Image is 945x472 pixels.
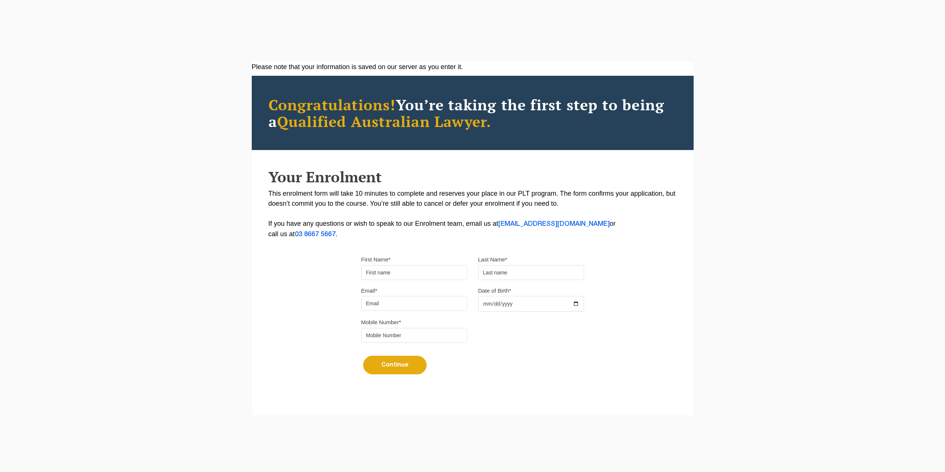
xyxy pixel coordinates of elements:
label: Mobile Number* [361,319,401,326]
label: First Name* [361,256,391,263]
button: Continue [363,356,427,374]
input: Mobile Number [361,328,467,343]
label: Email* [361,287,377,294]
input: Last name [478,265,584,280]
label: Date of Birth* [478,287,511,294]
input: First name [361,265,467,280]
label: Last Name* [478,256,507,263]
div: Please note that your information is saved on our server as you enter it. [252,62,694,72]
h2: Your Enrolment [268,169,677,185]
a: [EMAIL_ADDRESS][DOMAIN_NAME] [498,221,610,227]
h2: You’re taking the first step to being a [268,96,677,130]
span: Qualified Australian Lawyer. [277,111,492,131]
a: 03 8667 5667 [295,231,336,237]
span: Congratulations! [268,95,396,114]
input: Email [361,296,467,311]
p: This enrolment form will take 10 minutes to complete and reserves your place in our PLT program. ... [268,189,677,240]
